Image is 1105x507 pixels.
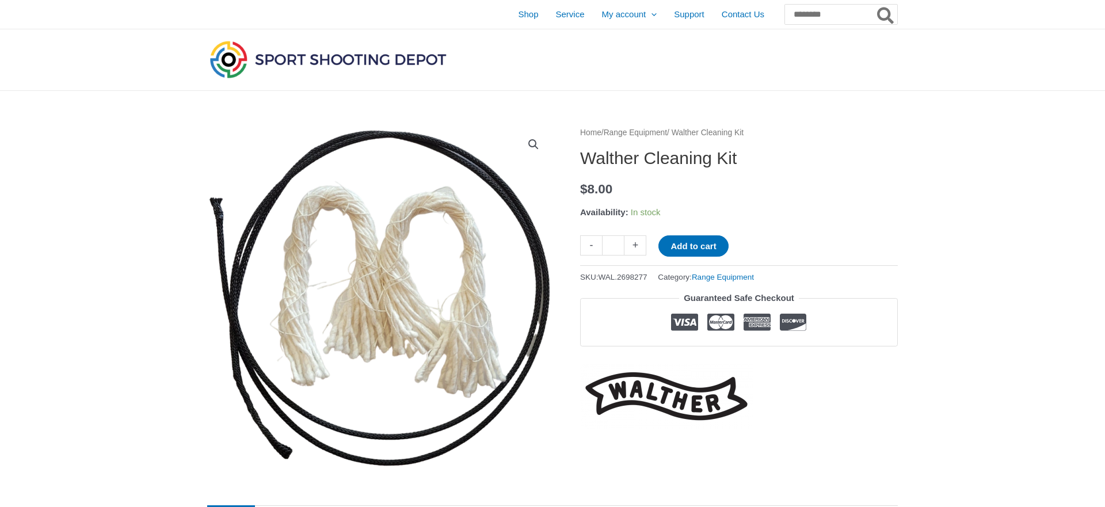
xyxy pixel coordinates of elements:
[602,235,624,256] input: Product quantity
[580,270,647,284] span: SKU:
[580,182,612,196] bdi: 8.00
[207,38,449,81] img: Sport Shooting Depot
[580,364,753,429] a: Walther
[875,5,897,24] button: Search
[580,125,898,140] nav: Breadcrumb
[658,235,728,257] button: Add to cart
[207,125,552,471] img: Walther Cleaning Kit
[580,182,588,196] span: $
[580,148,898,169] h1: Walther Cleaning Kit
[624,235,646,256] a: +
[580,128,601,137] a: Home
[523,134,544,155] a: View full-screen image gallery
[631,207,661,217] span: In stock
[692,273,754,281] a: Range Equipment
[658,270,754,284] span: Category:
[604,128,667,137] a: Range Equipment
[679,290,799,306] legend: Guaranteed Safe Checkout
[580,207,628,217] span: Availability:
[580,235,602,256] a: -
[599,273,647,281] span: WAL.2698277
